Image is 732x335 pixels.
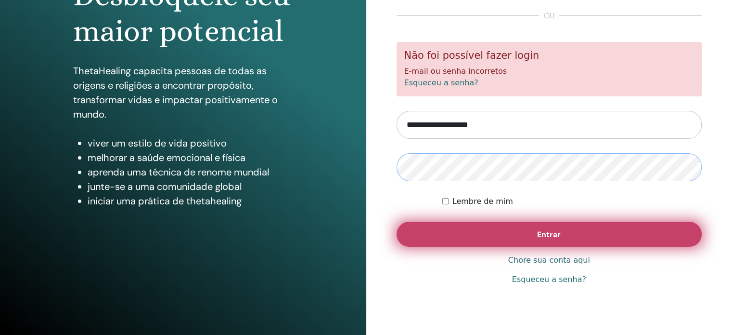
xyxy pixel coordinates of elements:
font: Esqueceu a senha? [512,275,586,284]
div: Mantenha-me autenticado indefinidamente ou até que eu faça logout manualmente [442,196,702,207]
font: Chore sua conta aqui [508,255,590,265]
font: aprenda uma técnica de renome mundial [88,166,269,178]
font: junte-se a uma comunidade global [88,180,242,193]
font: viver um estilo de vida positivo [88,137,227,149]
a: Esqueceu a senha? [404,78,478,87]
font: Entrar [537,229,561,240]
a: Esqueceu a senha? [512,274,586,285]
button: Entrar [397,222,702,247]
font: melhorar a saúde emocional e física [88,151,245,164]
font: Não foi possível fazer login [404,50,539,61]
font: ou [544,11,554,21]
font: ThetaHealing capacita pessoas de todas as origens e religiões a encontrar propósito, transformar ... [73,65,278,121]
a: Chore sua conta aqui [508,255,590,266]
font: E-mail ou senha incorretos [404,67,507,76]
font: iniciar uma prática de thetahealing [88,195,242,207]
font: Lembre de mim [452,197,513,206]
